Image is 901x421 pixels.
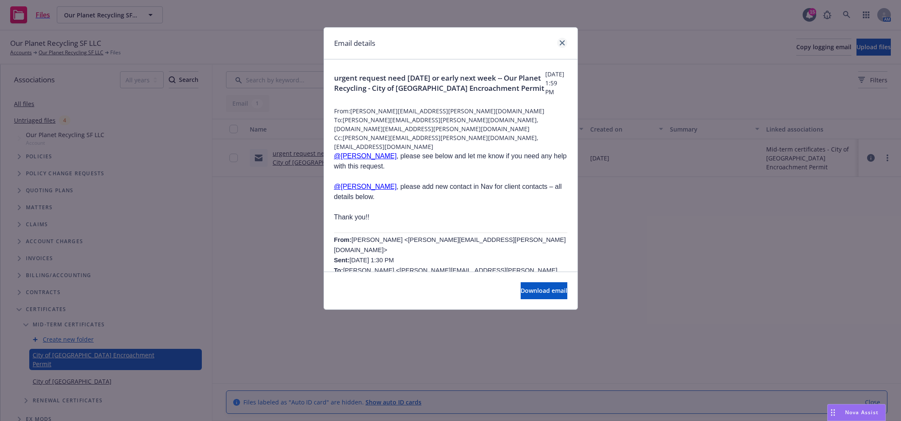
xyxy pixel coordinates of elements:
a: @[PERSON_NAME] [334,152,397,160]
a: @[PERSON_NAME] [334,183,397,190]
span: urgent request need [DATE] or early next week -- Our Planet Recycling - City of [GEOGRAPHIC_DATA]... [334,73,546,93]
h1: Email details [334,38,375,49]
p: , please add new contact in Nav for client contacts – all details below. [334,182,567,202]
b: Sent: [334,257,350,264]
span: Cc: [PERSON_NAME][EMAIL_ADDRESS][PERSON_NAME][DOMAIN_NAME],[EMAIL_ADDRESS][DOMAIN_NAME] [334,133,567,151]
button: Download email [521,282,567,299]
a: close [557,38,567,48]
b: To: [334,267,343,274]
span: From: [334,236,352,243]
p: Thank you!! [334,212,567,222]
span: To: [PERSON_NAME][EMAIL_ADDRESS][PERSON_NAME][DOMAIN_NAME],[DOMAIN_NAME][EMAIL_ADDRESS][PERSON_NA... [334,115,567,133]
span: Download email [521,286,567,295]
button: Nova Assist [827,404,886,421]
span: Nova Assist [845,409,879,416]
p: , please see below and let me know if you need any help with this request. [334,151,567,171]
span: From: [PERSON_NAME][EMAIL_ADDRESS][PERSON_NAME][DOMAIN_NAME] [334,107,567,115]
span: [DATE] 1:59 PM [545,70,567,96]
div: Drag to move [828,404,838,421]
span: [PERSON_NAME] <[PERSON_NAME][EMAIL_ADDRESS][PERSON_NAME][DOMAIN_NAME]> [DATE] 1:30 PM [PERSON_NAM... [334,236,566,325]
